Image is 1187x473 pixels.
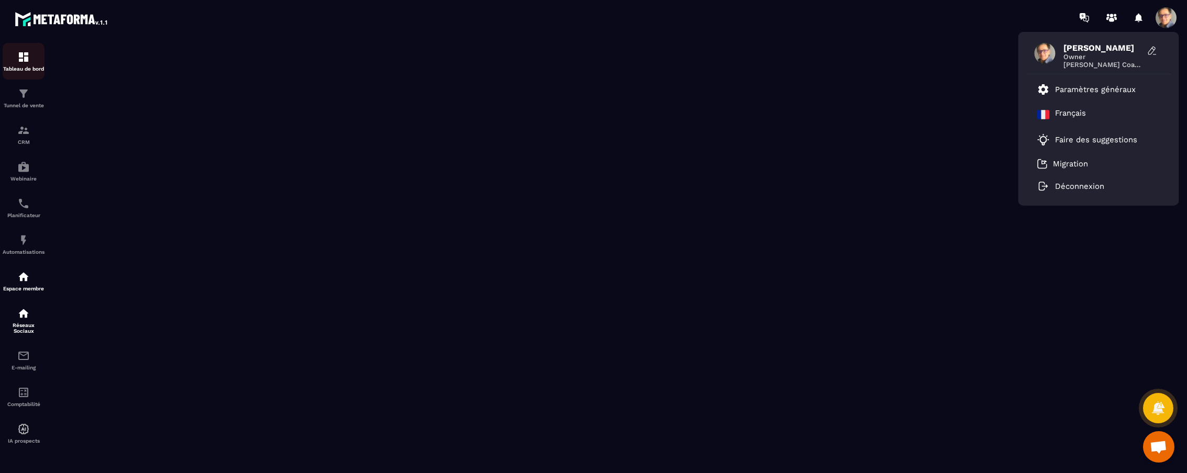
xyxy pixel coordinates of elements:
p: Faire des suggestions [1055,135,1137,144]
img: automations [17,161,30,173]
img: email [17,350,30,362]
p: Tunnel de vente [3,103,45,108]
a: Paramètres généraux [1037,83,1136,96]
p: Tableau de bord [3,66,45,72]
a: Migration [1037,159,1088,169]
p: Migration [1053,159,1088,168]
a: social-networksocial-networkRéseaux Sociaux [3,299,45,342]
img: automations [17,271,30,283]
a: Ouvrir le chat [1143,431,1174,463]
a: Faire des suggestions [1037,133,1147,146]
p: Réseaux Sociaux [3,322,45,334]
p: Webinaire [3,176,45,182]
p: Français [1055,108,1086,121]
a: automationsautomationsWebinaire [3,153,45,189]
a: accountantaccountantComptabilité [3,378,45,415]
p: Comptabilité [3,401,45,407]
p: Espace membre [3,286,45,291]
img: social-network [17,307,30,320]
a: emailemailE-mailing [3,342,45,378]
a: formationformationCRM [3,116,45,153]
a: schedulerschedulerPlanificateur [3,189,45,226]
a: formationformationTableau de bord [3,43,45,80]
img: logo [15,9,109,28]
span: Owner [1063,53,1142,61]
img: formation [17,124,30,137]
img: automations [17,234,30,246]
p: Déconnexion [1055,182,1104,191]
p: Planificateur [3,212,45,218]
p: E-mailing [3,365,45,370]
img: formation [17,87,30,100]
p: IA prospects [3,438,45,444]
span: [PERSON_NAME] Coaching [1063,61,1142,69]
p: Automatisations [3,249,45,255]
img: automations [17,423,30,435]
span: [PERSON_NAME] [1063,43,1142,53]
p: CRM [3,139,45,145]
img: scheduler [17,197,30,210]
p: Paramètres généraux [1055,85,1136,94]
a: automationsautomationsAutomatisations [3,226,45,263]
img: accountant [17,386,30,399]
img: formation [17,51,30,63]
a: formationformationTunnel de vente [3,80,45,116]
a: automationsautomationsEspace membre [3,263,45,299]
